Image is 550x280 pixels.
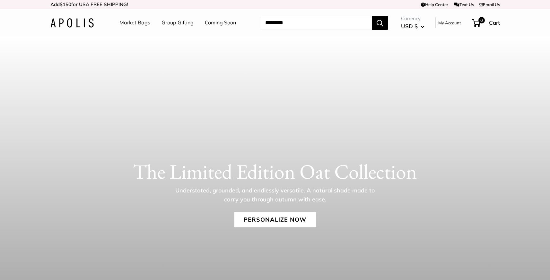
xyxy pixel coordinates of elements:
[489,19,500,26] span: Cart
[162,18,194,28] a: Group Gifting
[205,18,236,28] a: Coming Soon
[401,23,418,30] span: USD $
[472,18,500,28] a: 0 Cart
[438,19,461,27] a: My Account
[401,14,424,23] span: Currency
[260,16,372,30] input: Search...
[171,186,380,204] p: Understated, grounded, and endlessly versatile. A natural shade made to carry you through autumn ...
[372,16,388,30] button: Search
[401,21,424,31] button: USD $
[478,17,485,23] span: 0
[479,2,500,7] a: Email Us
[119,18,150,28] a: Market Bags
[234,212,316,227] a: Personalize Now
[421,2,448,7] a: Help Center
[60,1,71,7] span: $150
[50,159,500,183] h1: The Limited Edition Oat Collection
[454,2,474,7] a: Text Us
[50,18,94,28] img: Apolis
